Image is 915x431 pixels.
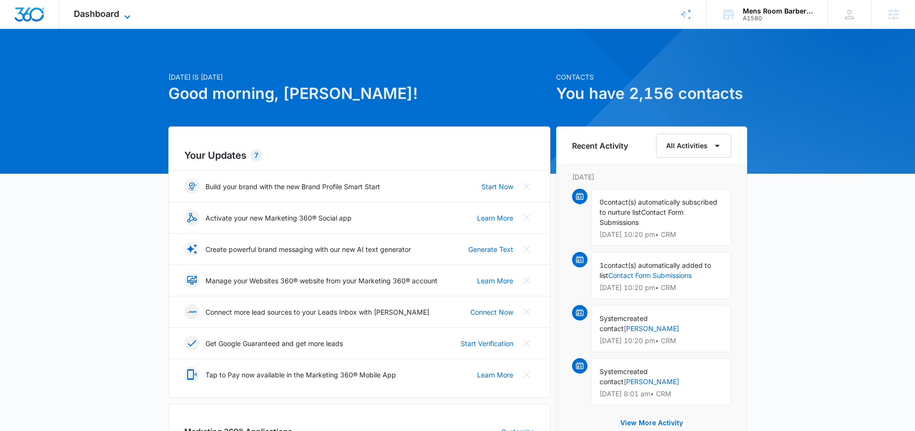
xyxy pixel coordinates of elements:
p: Connect more lead sources to your Leads Inbox with [PERSON_NAME] [205,307,429,317]
span: created contact [600,314,648,333]
a: Learn More [477,276,513,286]
p: [DATE] [572,172,731,182]
span: contact(s) automatically subscribed to nurture list [600,198,717,216]
p: Get Google Guaranteed and get more leads [205,338,343,348]
a: Learn More [477,370,513,380]
p: Create powerful brand messaging with our new AI text generator [205,244,411,254]
p: Build your brand with the new Brand Profile Smart Start [205,181,380,192]
div: 7 [250,150,262,161]
span: 0 [600,198,604,206]
h2: Your Updates [184,148,534,163]
p: [DATE] 8:01 am • CRM [600,390,723,397]
a: [PERSON_NAME] [624,377,679,386]
a: Connect Now [470,307,513,317]
span: System [600,314,623,322]
a: Start Verification [461,338,513,348]
button: Close [519,367,534,382]
a: [PERSON_NAME] [624,324,679,333]
h6: Recent Activity [572,140,628,152]
p: Contacts [556,72,747,82]
button: Close [519,335,534,351]
button: Close [519,273,534,288]
button: Close [519,179,534,194]
button: Close [519,210,534,225]
button: All Activities [656,134,731,158]
a: Contact Form Submissions [608,271,692,279]
p: [DATE] 10:20 pm • CRM [600,284,723,291]
span: System [600,367,623,375]
span: contact(s) automatically added to list [600,261,711,279]
h1: You have 2,156 contacts [556,82,747,105]
button: Close [519,304,534,320]
a: Learn More [477,213,513,223]
span: Contact Form Submissions [600,208,683,226]
div: account name [743,7,813,15]
button: Close [519,241,534,257]
p: [DATE] 10:20 pm • CRM [600,231,723,238]
p: Manage your Websites 360® website from your Marketing 360® account [205,276,437,286]
a: Start Now [481,181,513,192]
p: Activate your new Marketing 360® Social app [205,213,352,223]
div: account id [743,15,813,22]
h1: Good morning, [PERSON_NAME]! [168,82,550,105]
span: 1 [600,261,604,269]
a: Generate Text [468,244,513,254]
p: [DATE] 10:20 pm • CRM [600,337,723,344]
span: created contact [600,367,648,386]
p: Tap to Pay now available in the Marketing 360® Mobile App [205,370,396,380]
span: Dashboard [74,9,119,19]
p: [DATE] is [DATE] [168,72,550,82]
